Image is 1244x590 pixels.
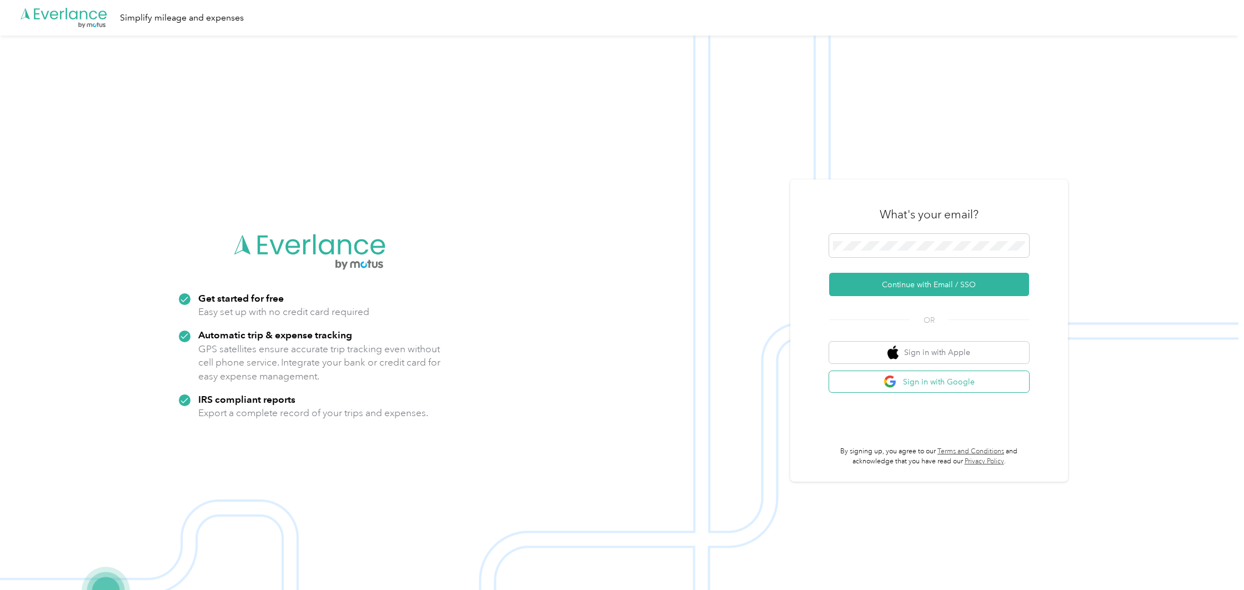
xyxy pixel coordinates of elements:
a: Privacy Policy [965,457,1004,466]
button: apple logoSign in with Apple [829,342,1029,363]
img: apple logo [887,346,899,359]
strong: Automatic trip & expense tracking [198,329,352,341]
p: By signing up, you agree to our and acknowledge that you have read our . [829,447,1029,466]
img: google logo [884,375,897,389]
strong: IRS compliant reports [198,393,295,405]
button: google logoSign in with Google [829,371,1029,393]
a: Terms and Conditions [937,447,1004,456]
button: Continue with Email / SSO [829,273,1029,296]
strong: Get started for free [198,292,284,304]
p: Export a complete record of your trips and expenses. [198,406,428,420]
h3: What's your email? [880,207,979,222]
p: Easy set up with no credit card required [198,305,369,319]
span: OR [910,314,949,326]
div: Simplify mileage and expenses [120,11,244,25]
p: GPS satellites ensure accurate trip tracking even without cell phone service. Integrate your bank... [198,342,441,383]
